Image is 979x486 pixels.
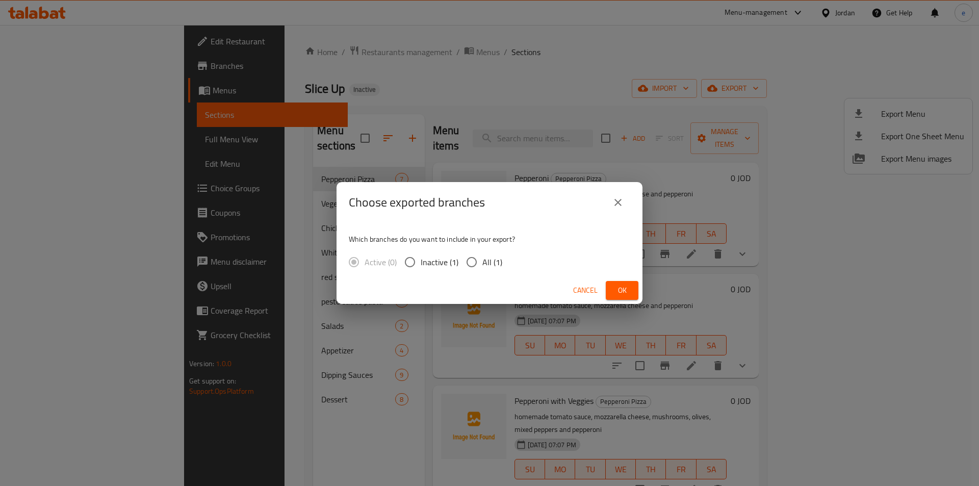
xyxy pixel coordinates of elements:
button: Ok [606,281,638,300]
span: Ok [614,284,630,297]
span: All (1) [482,256,502,268]
span: Inactive (1) [421,256,458,268]
button: close [606,190,630,215]
span: Cancel [573,284,598,297]
p: Which branches do you want to include in your export? [349,234,630,244]
h2: Choose exported branches [349,194,485,211]
span: Active (0) [365,256,397,268]
button: Cancel [569,281,602,300]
